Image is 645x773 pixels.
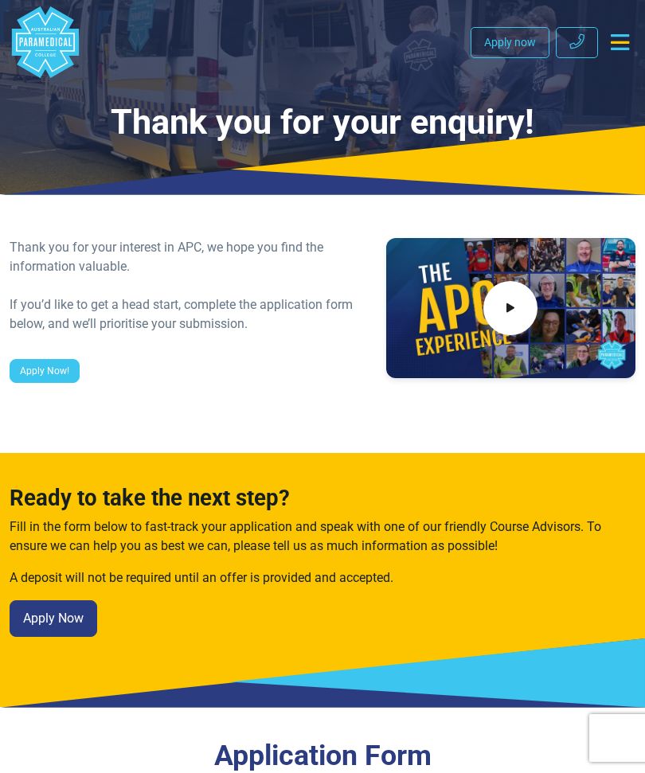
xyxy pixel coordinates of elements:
[10,295,367,334] div: If you’d like to get a head start, complete the application form below, and we’ll prioritise your...
[10,6,81,78] a: Australian Paramedical College
[10,238,367,276] div: Thank you for your interest in APC, we hope you find the information valuable.
[10,485,635,511] h3: Ready to take the next step?
[471,27,549,58] a: Apply now
[10,102,635,143] h1: Thank you for your enquiry!
[10,359,80,383] a: Apply Now!
[10,568,635,588] p: A deposit will not be required until an offer is provided and accepted.
[10,600,97,637] a: Apply Now
[10,517,635,556] p: Fill in the form below to fast-track your application and speak with one of our friendly Course A...
[604,28,635,57] button: Toggle navigation
[214,739,432,772] a: Application Form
